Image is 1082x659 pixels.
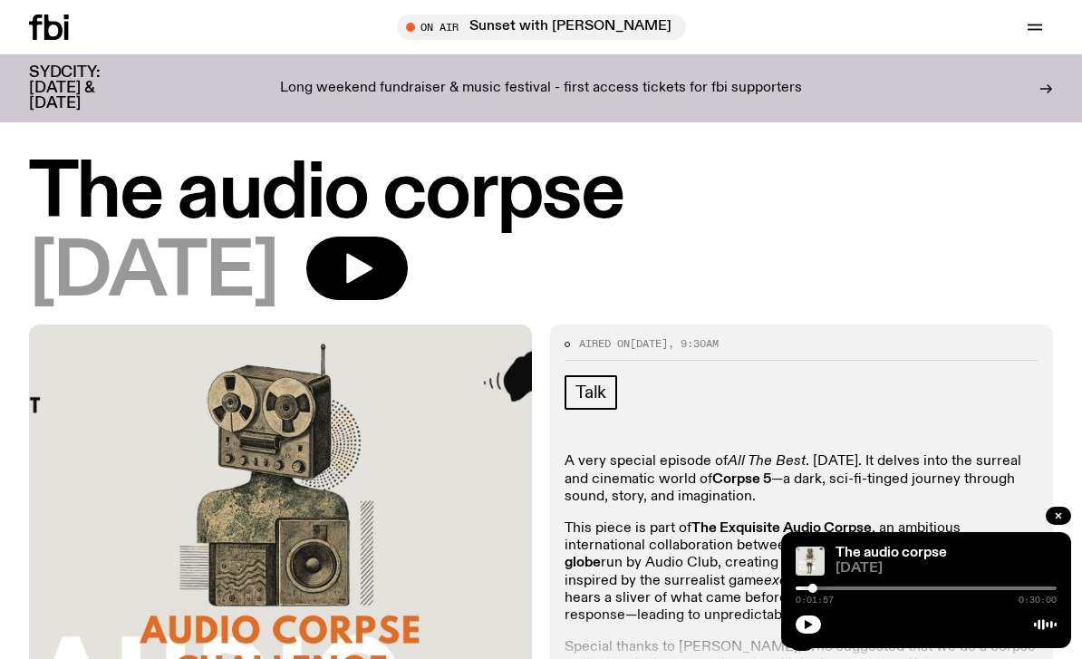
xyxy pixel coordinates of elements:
span: 0:30:00 [1019,596,1057,605]
a: The audio corpse [836,546,947,560]
strong: Corpse 5 [712,472,771,487]
span: 0:01:57 [796,596,834,605]
em: All The Best [728,454,806,469]
span: [DATE] [836,562,1057,576]
h1: The audio corpse [29,158,1053,231]
em: exquisite corpse [764,574,872,588]
a: Talk [565,375,617,410]
span: Talk [575,383,606,402]
p: This piece is part of , an ambitious international collaboration between run by Audio Club, creat... [565,520,1039,625]
span: Aired on [579,336,630,351]
p: Long weekend fundraiser & music festival - first access tickets for fbi supporters [280,81,802,97]
button: On AirSunset with [PERSON_NAME] [397,15,686,40]
p: A very special episode of . [DATE]. It delves into the surreal and cinematic world of —a dark, sc... [565,453,1039,506]
img: A look-a-like robot lady with speakers, a tape and record player [796,547,825,576]
span: , 9:30am [668,336,719,351]
span: [DATE] [630,336,668,351]
span: [DATE] [29,237,277,310]
h3: SYDCITY: [DATE] & [DATE] [29,65,145,111]
strong: The Exquisite Audio Corpse [691,521,872,536]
